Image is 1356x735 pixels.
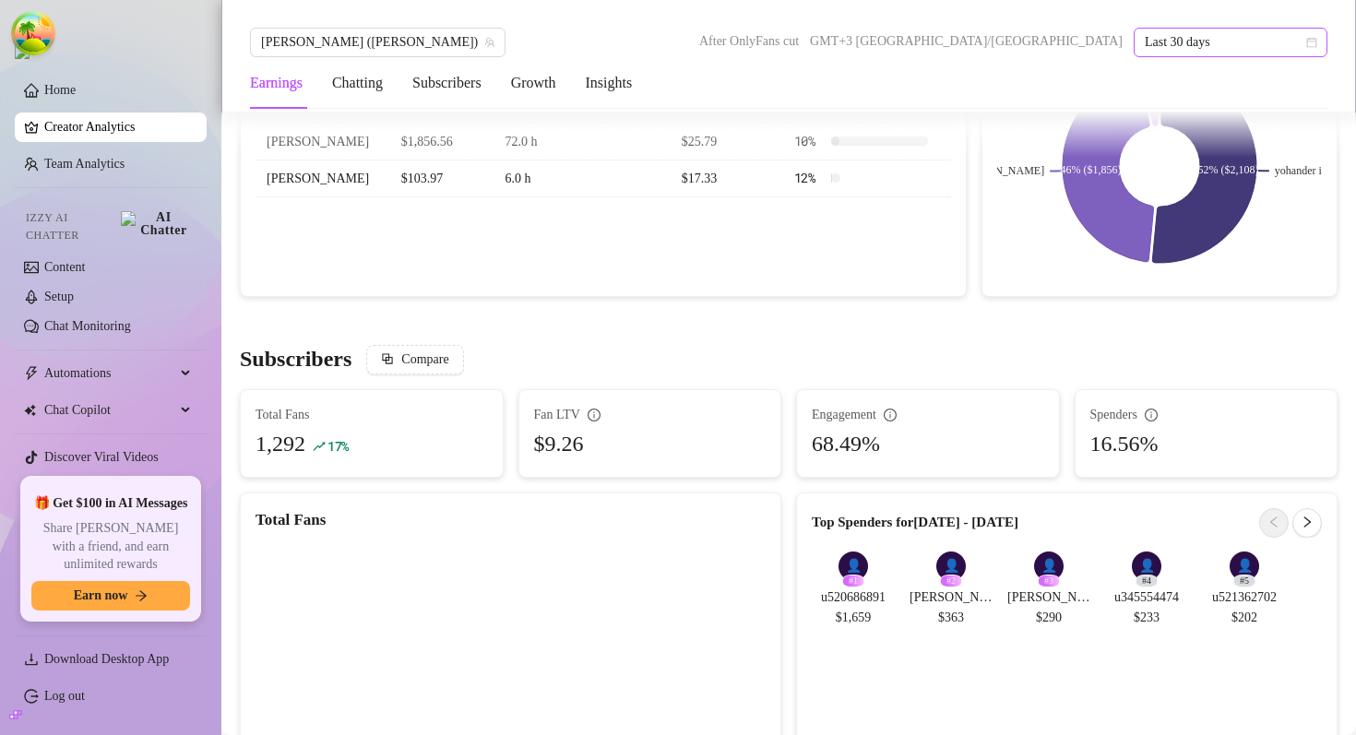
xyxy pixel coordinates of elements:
div: # 1 [842,575,864,587]
span: Last 30 days [1145,29,1316,56]
div: 16.56% [1090,427,1323,462]
div: 👤 [1230,551,1259,581]
span: $363 [938,608,964,628]
div: 👤 [936,551,966,581]
div: Growth [511,72,556,94]
span: Automations [44,359,175,388]
span: info-circle [1145,409,1158,421]
td: [PERSON_NAME] [256,124,390,160]
span: After OnlyFans cut [699,28,799,55]
span: 10 % [794,131,824,151]
div: # 2 [940,575,962,587]
a: Log out [44,689,85,703]
span: Compare [401,352,448,367]
a: Content [44,260,85,274]
text: yohander i... [1275,164,1330,177]
span: $290 [1036,608,1062,628]
span: [PERSON_NAME] [910,587,993,608]
span: Chat Copilot [44,396,175,425]
span: rise [313,440,326,453]
td: 72.0 h [494,124,671,160]
span: Charli (charlisayshi) [261,29,494,56]
button: Compare [366,345,463,374]
article: Top Spenders for [DATE] - [DATE] [812,512,1018,534]
span: download [24,652,39,667]
span: team [484,37,495,48]
div: # 5 [1233,575,1255,587]
span: thunderbolt [24,366,39,381]
span: 12 % [794,168,824,188]
span: $1,659 [836,608,872,628]
td: 6.0 h [494,160,671,197]
span: u345554474 [1105,587,1188,608]
span: arrow-right [135,589,148,602]
span: Share [PERSON_NAME] with a friend, and earn unlimited rewards [31,519,190,574]
span: Izzy AI Chatter [26,209,113,244]
img: Chat Copilot [24,404,36,417]
a: Chat Monitoring [44,319,131,333]
span: 17 % [327,437,349,455]
div: Insights [586,72,633,94]
div: # 3 [1038,575,1060,587]
div: 👤 [1132,551,1161,581]
span: Total Fans [256,405,488,425]
div: $9.26 [534,427,767,462]
span: info-circle [884,409,897,421]
td: $1,856.56 [390,124,494,160]
span: block [381,352,394,365]
div: Fan LTV [534,405,767,425]
span: [PERSON_NAME] [1007,587,1090,608]
a: Setup [44,290,74,303]
span: 🎁 Get $100 in AI Messages [34,494,188,513]
span: u521362702 [1203,587,1286,608]
h3: Subscribers [240,345,351,374]
div: 1,292 [256,427,305,462]
div: 👤 [839,551,868,581]
span: Earn now [74,588,128,603]
td: $17.33 [671,160,783,197]
span: build [9,708,22,721]
span: $202 [1231,608,1257,628]
span: right [1301,516,1314,528]
img: AI Chatter [121,211,192,237]
td: $103.97 [390,160,494,197]
td: $25.79 [671,124,783,160]
div: 👤 [1034,551,1064,581]
button: Earn nowarrow-right [31,581,190,611]
td: [PERSON_NAME] [256,160,390,197]
span: Download Desktop App [44,652,169,666]
span: $233 [1134,608,1160,628]
a: Home [44,83,76,97]
div: Chatting [332,72,383,94]
div: 68.49% [812,427,1044,462]
span: u520686891 [812,587,895,608]
span: info-circle [588,409,601,421]
div: # 4 [1136,575,1158,587]
span: GMT+3 [GEOGRAPHIC_DATA]/[GEOGRAPHIC_DATA] [810,28,1123,55]
div: Engagement [812,405,1044,425]
span: calendar [1306,37,1317,48]
div: Subscribers [412,72,482,94]
a: Team Analytics [44,157,125,171]
a: Creator Analytics [44,113,192,142]
text: [PERSON_NAME] [957,165,1044,178]
button: Open Tanstack query devtools [15,15,52,52]
div: Earnings [250,72,303,94]
div: Spenders [1090,405,1323,425]
a: Discover Viral Videos [44,450,159,464]
div: Total Fans [256,508,766,533]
